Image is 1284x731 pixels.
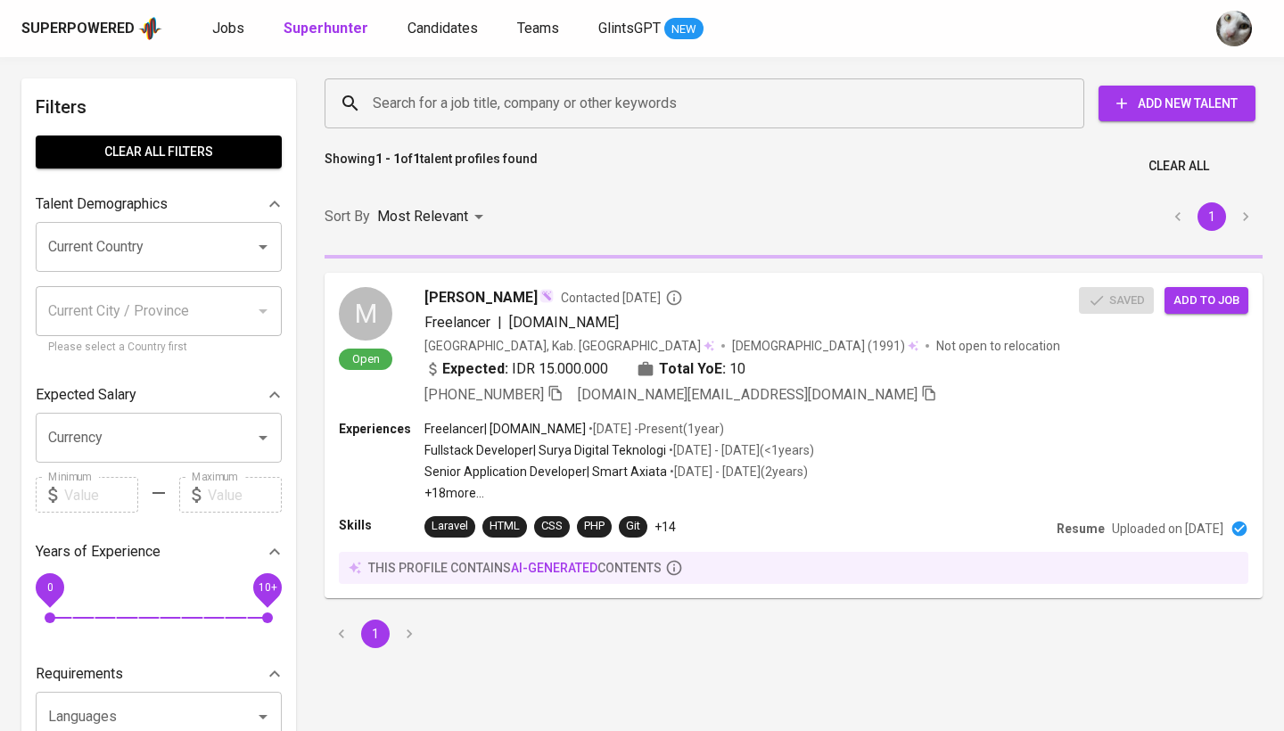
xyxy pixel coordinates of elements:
[626,518,640,535] div: Git
[1198,202,1226,231] button: page 1
[36,377,282,413] div: Expected Salary
[424,484,814,502] p: +18 more ...
[36,186,282,222] div: Talent Demographics
[1161,202,1263,231] nav: pagination navigation
[732,337,868,355] span: [DEMOGRAPHIC_DATA]
[598,20,661,37] span: GlintsGPT
[424,386,544,403] span: [PHONE_NUMBER]
[732,337,918,355] div: (1991)
[258,581,276,594] span: 10+
[36,384,136,406] p: Expected Salary
[36,541,160,563] p: Years of Experience
[665,289,683,307] svg: By Batam recruiter
[578,386,918,403] span: [DOMAIN_NAME][EMAIL_ADDRESS][DOMAIN_NAME]
[667,463,808,480] p: • [DATE] - [DATE] ( 2 years )
[936,337,1060,355] p: Not open to relocation
[541,518,563,535] div: CSS
[1112,520,1223,538] p: Uploaded on [DATE]
[598,18,704,40] a: GlintsGPT NEW
[251,234,276,259] button: Open
[413,152,420,166] b: 1
[664,21,704,38] span: NEW
[659,358,726,380] b: Total YoE:
[48,339,269,357] p: Please select a Country first
[377,201,490,234] div: Most Relevant
[561,289,683,307] span: Contacted [DATE]
[424,358,608,380] div: IDR 15.000.000
[368,559,662,577] p: this profile contains contents
[251,425,276,450] button: Open
[36,534,282,570] div: Years of Experience
[345,351,387,366] span: Open
[284,18,372,40] a: Superhunter
[325,620,426,648] nav: pagination navigation
[729,358,745,380] span: 10
[138,15,162,42] img: app logo
[666,441,814,459] p: • [DATE] - [DATE] ( <1 years )
[1148,155,1209,177] span: Clear All
[251,704,276,729] button: Open
[407,20,478,37] span: Candidates
[36,663,123,685] p: Requirements
[212,20,244,37] span: Jobs
[36,136,282,168] button: Clear All filters
[584,518,605,535] div: PHP
[511,561,597,575] span: AI-generated
[339,516,424,534] p: Skills
[361,620,390,648] button: page 1
[36,93,282,121] h6: Filters
[375,152,400,166] b: 1 - 1
[339,420,424,438] p: Experiences
[208,477,282,513] input: Value
[1099,86,1255,121] button: Add New Talent
[377,206,468,227] p: Most Relevant
[407,18,481,40] a: Candidates
[517,18,563,40] a: Teams
[654,518,676,536] p: +14
[325,206,370,227] p: Sort By
[509,314,619,331] span: [DOMAIN_NAME]
[539,289,554,303] img: magic_wand.svg
[50,141,267,163] span: Clear All filters
[498,312,502,333] span: |
[424,463,667,480] p: Senior Application Developer | Smart Axiata
[432,518,468,535] div: Laravel
[1216,11,1252,46] img: tharisa.rizky@glints.com
[36,656,282,692] div: Requirements
[21,15,162,42] a: Superpoweredapp logo
[442,358,508,380] b: Expected:
[36,193,168,215] p: Talent Demographics
[325,273,1263,598] a: MOpen[PERSON_NAME]Contacted [DATE]Freelancer|[DOMAIN_NAME][GEOGRAPHIC_DATA], Kab. [GEOGRAPHIC_DAT...
[1141,150,1216,183] button: Clear All
[1113,93,1241,115] span: Add New Talent
[21,19,135,39] div: Superpowered
[212,18,248,40] a: Jobs
[1173,291,1239,311] span: Add to job
[284,20,368,37] b: Superhunter
[325,150,538,183] p: Showing of talent profiles found
[64,477,138,513] input: Value
[586,420,724,438] p: • [DATE] - Present ( 1 year )
[490,518,520,535] div: HTML
[424,314,490,331] span: Freelancer
[1057,520,1105,538] p: Resume
[424,420,586,438] p: Freelancer | [DOMAIN_NAME]
[339,287,392,341] div: M
[424,337,714,355] div: [GEOGRAPHIC_DATA], Kab. [GEOGRAPHIC_DATA]
[424,287,538,308] span: [PERSON_NAME]
[1165,287,1248,315] button: Add to job
[46,581,53,594] span: 0
[424,441,666,459] p: Fullstack Developer | Surya Digital Teknologi
[517,20,559,37] span: Teams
